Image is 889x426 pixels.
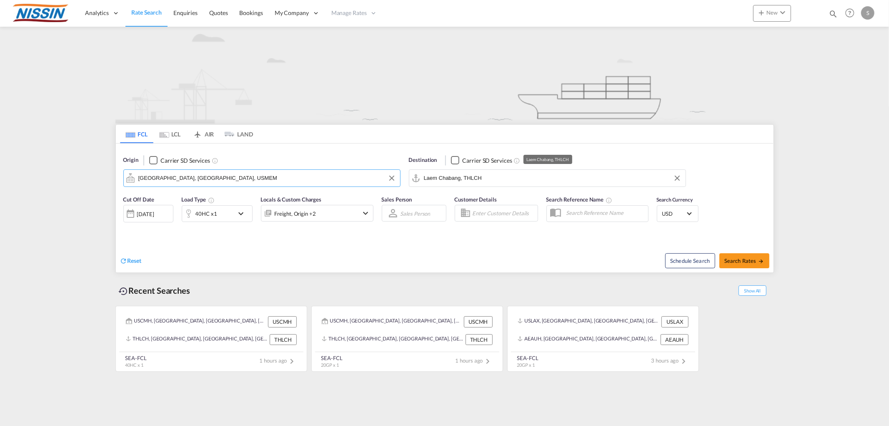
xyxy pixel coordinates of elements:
div: 40HC x1icon-chevron-down [182,205,253,222]
md-icon: icon-arrow-right [758,258,764,264]
span: Quotes [209,9,228,16]
span: Load Type [182,196,215,203]
div: THLCH [466,334,493,345]
md-tab-item: LCL [153,125,187,143]
md-datepicker: Select [123,222,130,233]
span: 40HC x 1 [125,362,143,368]
div: THLCH, Laem Chabang, Thailand, South East Asia, Asia Pacific [322,334,463,345]
span: Reset [128,257,142,264]
span: My Company [275,9,309,17]
div: USCMH [268,316,297,327]
div: [DATE] [137,210,154,218]
input: Search by Port [424,172,681,184]
div: Freight Origin Destination Dock Stuffingicon-chevron-down [261,205,373,222]
span: Locals & Custom Charges [261,196,322,203]
md-select: Sales Person [400,207,431,219]
md-checkbox: Checkbox No Ink [451,156,512,165]
button: Note: By default Schedule search will only considerorigin ports, destination ports and cut off da... [665,253,715,268]
md-icon: Unchecked: Search for CY (Container Yard) services for all selected carriers.Checked : Search for... [514,157,521,164]
md-tab-item: FCL [120,125,153,143]
span: 1 hours ago [260,357,297,364]
md-select: Select Currency: $ USDUnited States Dollar [661,207,694,219]
div: Origin Checkbox No InkUnchecked: Search for CY (Container Yard) services for all selected carrier... [116,144,774,272]
span: Search Currency [657,197,693,203]
span: Search Rates [724,257,764,264]
input: Search by Port [138,172,396,184]
span: New [756,9,788,16]
input: Search Reference Name [562,207,648,219]
span: Cut Off Date [123,196,155,203]
button: Search Ratesicon-arrow-right [719,253,769,268]
md-icon: icon-chevron-right [287,356,297,366]
md-input-container: Laem Chabang, THLCH [409,170,686,187]
span: Show All [739,285,766,296]
span: 20GP x 1 [321,362,339,368]
md-tab-item: AIR [187,125,220,143]
md-icon: icon-chevron-down [361,208,371,218]
span: Rate Search [131,9,162,16]
span: Destination [409,156,437,164]
md-tab-item: LAND [220,125,253,143]
md-pagination-wrapper: Use the left and right arrow keys to navigate between tabs [120,125,253,143]
div: icon-magnify [829,9,838,22]
recent-search-card: USCMH, [GEOGRAPHIC_DATA], [GEOGRAPHIC_DATA], [GEOGRAPHIC_DATA], [GEOGRAPHIC_DATA], [GEOGRAPHIC_DA... [311,306,503,372]
button: Clear Input [386,172,398,184]
span: USD [662,210,686,217]
span: Customer Details [455,196,497,203]
span: Sales Person [382,196,412,203]
md-icon: icon-refresh [120,257,128,265]
img: 485da9108dca11f0a63a77e390b9b49c.jpg [13,4,69,23]
span: Search Reference Name [546,196,613,203]
div: SEA-FCL [517,354,538,362]
input: Enter Customer Details [473,207,535,219]
div: USCMH, Columbus, OH, United States, North America, Americas [322,316,462,327]
recent-search-card: USLAX, [GEOGRAPHIC_DATA], [GEOGRAPHIC_DATA], [GEOGRAPHIC_DATA], [GEOGRAPHIC_DATA], [GEOGRAPHIC_DA... [507,306,699,372]
div: USCMH [464,316,493,327]
div: SEA-FCL [321,354,343,362]
div: THLCH, Laem Chabang, Thailand, South East Asia, Asia Pacific [126,334,268,345]
span: 1 hours ago [456,357,493,364]
button: icon-plus 400-fgNewicon-chevron-down [753,5,791,22]
md-icon: icon-chevron-down [778,8,788,18]
span: Help [843,6,857,20]
span: Origin [123,156,138,164]
span: Enquiries [173,9,198,16]
md-icon: Unchecked: Search for CY (Container Yard) services for all selected carriers.Checked : Search for... [212,157,218,164]
div: Laem Chabang, THLCH [527,155,569,164]
span: Manage Rates [331,9,367,17]
md-icon: icon-chevron-right [679,356,689,366]
div: Carrier SD Services [160,156,210,165]
div: icon-refreshReset [120,257,142,266]
md-icon: Your search will be saved by the below given name [606,197,612,204]
div: S [861,6,874,20]
md-checkbox: Checkbox No Ink [149,156,210,165]
md-icon: icon-magnify [829,9,838,18]
div: USCMH, Columbus, OH, United States, North America, Americas [126,316,266,327]
recent-search-card: USCMH, [GEOGRAPHIC_DATA], [GEOGRAPHIC_DATA], [GEOGRAPHIC_DATA], [GEOGRAPHIC_DATA], [GEOGRAPHIC_DA... [115,306,307,372]
div: AEAUH, Abu Dhabi, United Arab Emirates, Middle East, Middle East [518,334,659,345]
div: Recent Searches [115,281,194,300]
div: Freight Origin Destination Dock Stuffing [275,208,316,219]
md-icon: icon-chevron-down [236,209,250,219]
button: Clear Input [671,172,684,184]
div: Help [843,6,861,21]
div: USLAX [661,316,689,327]
span: Bookings [240,9,263,16]
div: SEA-FCL [125,354,147,362]
md-input-container: Memphis, TN, USMEM [124,170,400,187]
div: USLAX, Los Angeles, CA, United States, North America, Americas [518,316,659,327]
img: new-FCL.png [115,27,774,124]
md-icon: icon-chevron-right [483,356,493,366]
div: 40HC x1 [195,208,217,219]
div: AEAUH [661,334,689,345]
md-icon: icon-backup-restore [119,286,129,296]
span: 3 hours ago [651,357,689,364]
md-icon: icon-airplane [193,129,203,136]
div: Carrier SD Services [462,156,512,165]
md-icon: icon-plus 400-fg [756,8,766,18]
div: THLCH [270,334,297,345]
span: 20GP x 1 [517,362,535,368]
md-icon: Select multiple loads to view rates [208,197,215,204]
div: [DATE] [123,205,173,222]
